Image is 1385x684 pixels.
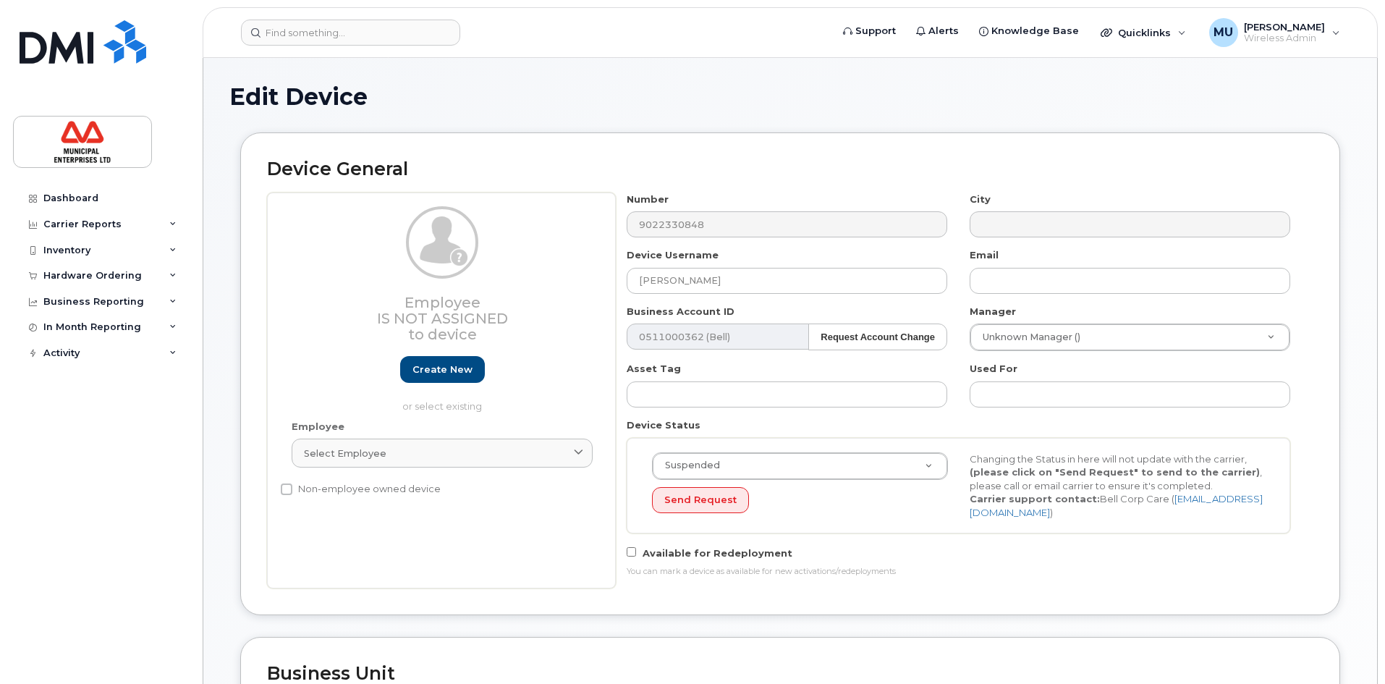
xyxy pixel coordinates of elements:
[959,452,1276,520] div: Changing the Status in here will not update with the carrier, , please call or email carrier to e...
[627,248,719,262] label: Device Username
[970,248,999,262] label: Email
[292,420,344,434] label: Employee
[408,326,477,343] span: to device
[292,295,593,342] h3: Employee
[970,305,1016,318] label: Manager
[377,310,508,327] span: Is not assigned
[821,332,935,342] strong: Request Account Change
[281,481,441,498] label: Non-employee owned device
[970,193,991,206] label: City
[627,566,1290,578] div: You can mark a device as available for new activations/redeployments
[974,331,1080,344] span: Unknown Manager ()
[970,466,1260,478] strong: (please click on "Send Request" to send to the carrier)
[281,484,292,495] input: Non-employee owned device
[970,493,1263,518] a: [EMAIL_ADDRESS][DOMAIN_NAME]
[400,356,485,383] a: Create new
[627,305,734,318] label: Business Account ID
[652,487,749,514] button: Send Request
[970,324,1289,350] a: Unknown Manager ()
[627,547,636,557] input: Available for Redeployment
[627,418,700,432] label: Device Status
[292,439,593,468] a: Select employee
[970,493,1100,504] strong: Carrier support contact:
[656,459,720,472] span: Suspended
[808,324,947,350] button: Request Account Change
[970,362,1017,376] label: Used For
[627,362,681,376] label: Asset Tag
[627,193,669,206] label: Number
[304,447,386,460] span: Select employee
[643,547,792,559] span: Available for Redeployment
[267,664,1313,684] h2: Business Unit
[267,159,1313,180] h2: Device General
[292,400,593,413] p: or select existing
[229,84,1351,109] h1: Edit Device
[653,453,947,479] a: Suspended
